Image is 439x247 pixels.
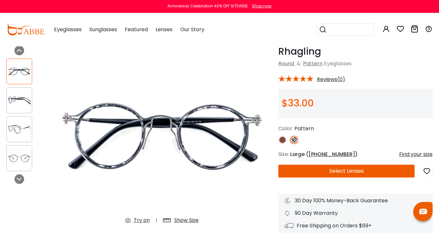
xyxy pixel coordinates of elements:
[295,60,302,67] span: &
[7,65,32,78] img: Rhagling Pattern Metal , TR Eyeglasses , UniversalBridgeFit Frames from ABBE Glasses
[278,151,289,158] span: Size:
[303,60,323,67] a: Pattern
[249,3,272,9] a: Shop now
[54,26,82,33] span: Eyeglasses
[399,151,433,158] div: Find your size
[156,26,173,33] span: Lenses
[285,209,426,217] div: 90 Day Warranty
[252,3,272,9] div: Shop now
[278,125,293,132] span: Color:
[294,125,314,132] span: Pattern
[52,46,272,229] img: Rhagling Pattern Metal , TR Eyeglasses , UniversalBridgeFit Frames from ABBE Glasses
[7,152,32,165] img: Rhagling Pattern Metal , TR Eyeglasses , UniversalBridgeFit Frames from ABBE Glasses
[6,24,44,35] img: abbeglasses.com
[285,222,426,230] div: Free Shipping on Orders $69+
[278,46,433,57] h1: Rhagling
[278,165,415,178] button: Select Lenses
[324,60,352,67] span: Eyeglasses
[180,26,204,33] span: Our Story
[282,96,314,110] span: $33.00
[89,26,117,33] span: Sunglasses
[285,197,426,205] div: 30 Day 100% Money-Back Guarantee
[317,77,345,82] span: Reviews(0)
[278,60,294,67] a: Round
[290,151,358,158] span: Large ( )
[167,3,248,9] div: Anniversay Celebration 40% OFF SITEWIDE
[125,26,148,33] span: Featured
[134,216,150,224] div: Try on
[7,123,32,136] img: Rhagling Pattern Metal , TR Eyeglasses , UniversalBridgeFit Frames from ABBE Glasses
[7,94,32,107] img: Rhagling Pattern Metal , TR Eyeglasses , UniversalBridgeFit Frames from ABBE Glasses
[419,209,427,214] img: chat
[309,151,355,158] span: [PHONE_NUMBER]
[174,216,199,224] div: Show Size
